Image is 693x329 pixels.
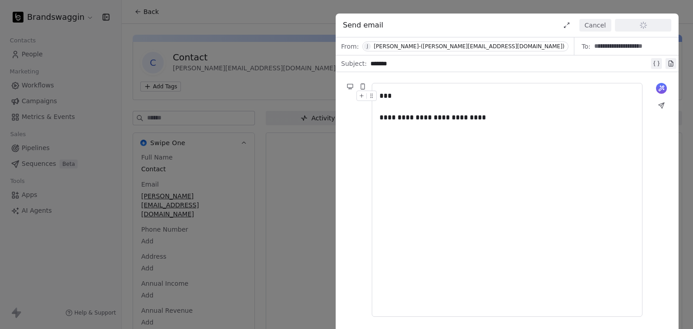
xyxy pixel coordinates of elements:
[367,43,368,50] div: J
[582,42,590,51] span: To:
[343,20,383,31] span: Send email
[341,42,359,51] span: From:
[374,43,564,50] div: [PERSON_NAME]-([PERSON_NAME][EMAIL_ADDRESS][DOMAIN_NAME])
[579,19,611,32] button: Cancel
[341,59,367,71] span: Subject:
